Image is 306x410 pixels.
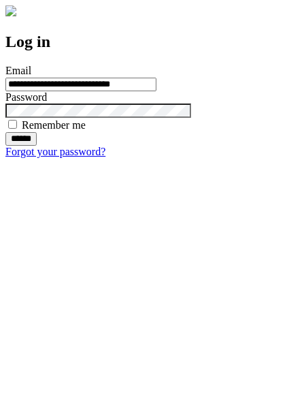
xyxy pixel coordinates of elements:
label: Remember me [22,119,86,131]
h2: Log in [5,33,301,51]
img: logo-4e3dc11c47720685a147b03b5a06dd966a58ff35d612b21f08c02c0306f2b779.png [5,5,16,16]
label: Password [5,91,47,103]
label: Email [5,65,31,76]
a: Forgot your password? [5,146,105,157]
